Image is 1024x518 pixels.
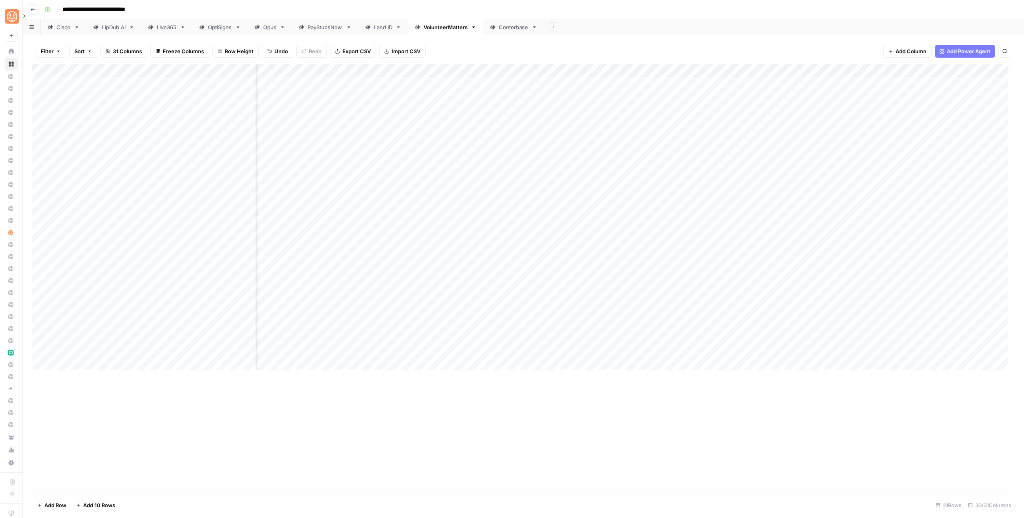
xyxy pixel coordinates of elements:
button: Workspace: SimpleTiger [5,6,18,26]
a: Settings [5,456,18,469]
span: Add 10 Rows [83,501,115,509]
span: Undo [274,47,288,55]
span: Add Power Agent [947,47,990,55]
span: 31 Columns [113,47,142,55]
button: Add Power Agent [935,45,995,58]
button: Freeze Columns [150,45,209,58]
button: Undo [262,45,293,58]
span: Add Column [896,47,926,55]
span: Filter [41,47,54,55]
span: Add Row [44,501,66,509]
a: LipDub AI [86,19,141,35]
a: Live365 [141,19,192,35]
button: Redo [296,45,327,58]
button: Sort [69,45,97,58]
button: Export CSV [330,45,376,58]
button: 31 Columns [100,45,147,58]
button: Filter [36,45,66,58]
div: Centerbase [499,23,528,31]
div: 21 Rows [932,499,965,512]
button: Row Height [212,45,259,58]
a: VolunteerMatters [408,19,483,35]
div: LipDub AI [102,23,126,31]
a: Land ID [358,19,408,35]
a: Browse [5,58,18,70]
a: PayStubsNow [292,19,358,35]
button: Add 10 Rows [71,499,120,512]
span: Freeze Columns [163,47,204,55]
a: Home [5,45,18,58]
a: OptiSigns [192,19,248,35]
a: Your Data [5,431,18,444]
div: 30/31 Columns [965,499,1014,512]
button: Add Column [883,45,932,58]
a: Cisco [41,19,86,35]
a: Opus [248,19,292,35]
img: lw7c1zkxykwl1f536rfloyrjtby8 [8,350,14,355]
span: Sort [74,47,85,55]
span: Redo [309,47,322,55]
span: Import CSV [392,47,420,55]
div: Land ID [374,23,392,31]
a: Centerbase [483,19,544,35]
div: OptiSigns [208,23,232,31]
div: Cisco [56,23,71,31]
button: Import CSV [379,45,426,58]
img: SimpleTiger Logo [5,9,19,24]
a: Usage [5,444,18,456]
div: Live365 [157,23,177,31]
span: Export CSV [342,47,371,55]
div: VolunteerMatters [424,23,468,31]
div: PayStubsNow [308,23,343,31]
img: hlg0wqi1id4i6sbxkcpd2tyblcaw [8,230,14,235]
span: Row Height [225,47,254,55]
img: l4fhhv1wydngfjbdt7cv1fhbfkxb [8,386,14,392]
div: Opus [263,23,276,31]
button: Add Row [32,499,71,512]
